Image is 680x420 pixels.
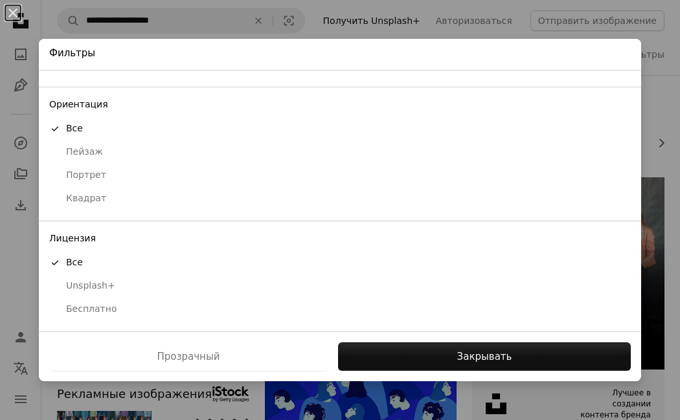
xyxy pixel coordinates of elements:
button: Портрет [39,164,641,187]
button: Квадрат [39,187,641,210]
font: Портрет [66,170,106,180]
font: Бесплатно [66,304,117,314]
font: Прозрачный [157,351,220,362]
button: Все [39,117,641,140]
font: Пейзаж [66,146,103,157]
button: Бесплатно [39,298,641,321]
button: Прозрачный [49,342,328,371]
font: Закрывать [457,351,512,362]
font: Все [66,257,83,267]
font: Фильтры [49,47,95,59]
button: Unsplash+ [39,274,641,298]
font: Все [66,123,83,133]
button: Все [39,251,641,274]
font: Ориентация [49,99,108,109]
font: Unsplash+ [66,280,115,291]
button: Закрывать [338,342,631,371]
button: Пейзаж [39,140,641,164]
font: Лицензия [49,233,96,243]
font: Квадрат [66,193,106,203]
